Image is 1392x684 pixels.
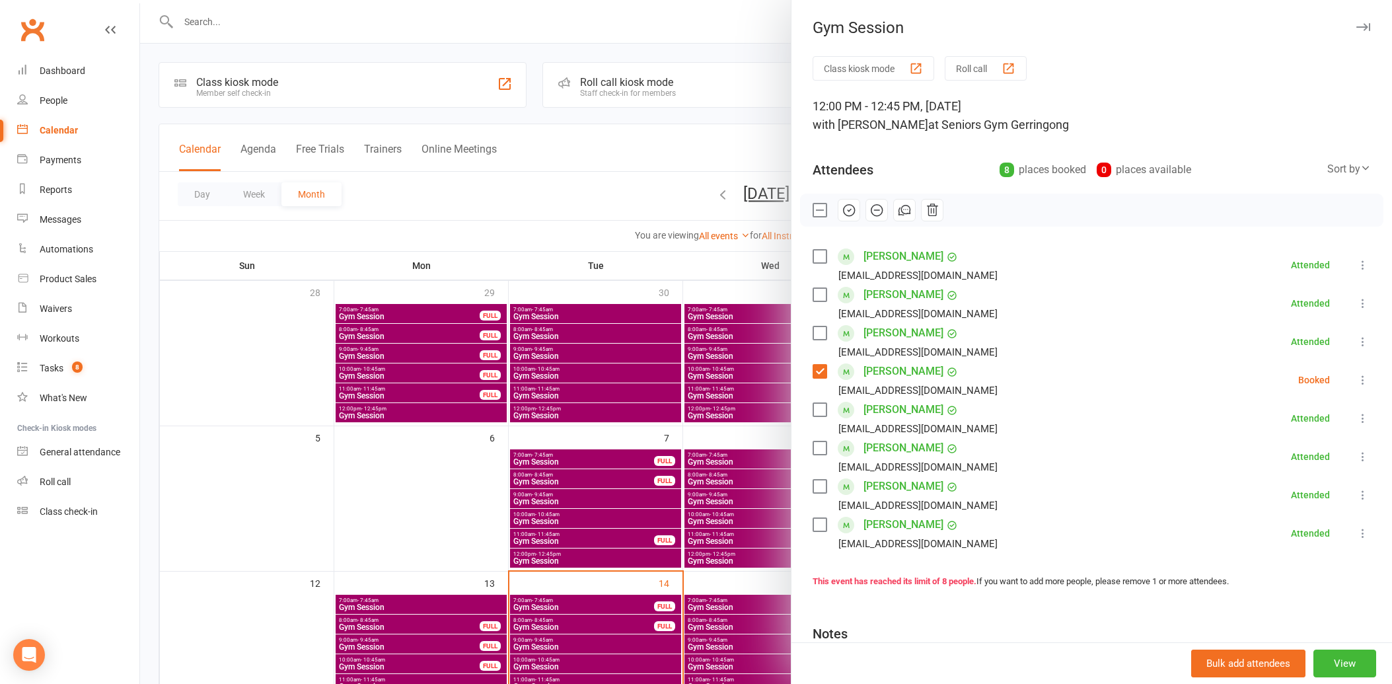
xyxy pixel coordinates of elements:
div: Open Intercom Messenger [13,639,45,671]
a: Product Sales [17,264,139,294]
div: Class check-in [40,506,98,517]
div: Waivers [40,303,72,314]
span: 8 [72,361,83,373]
a: Payments [17,145,139,175]
a: People [17,86,139,116]
div: Tasks [40,363,63,373]
div: Notes [813,625,848,643]
button: View [1313,650,1376,677]
a: Workouts [17,324,139,354]
a: [PERSON_NAME] [863,514,943,535]
a: [PERSON_NAME] [863,361,943,382]
div: Payments [40,155,81,165]
a: [PERSON_NAME] [863,246,943,267]
a: Calendar [17,116,139,145]
button: Class kiosk mode [813,56,934,81]
strong: This event has reached its limit of 8 people. [813,576,976,586]
div: [EMAIL_ADDRESS][DOMAIN_NAME] [838,382,998,399]
div: Attended [1291,260,1330,270]
div: Attended [1291,529,1330,538]
div: Product Sales [40,274,96,284]
span: at Seniors Gym Gerringong [928,118,1069,132]
div: [EMAIL_ADDRESS][DOMAIN_NAME] [838,497,998,514]
a: Dashboard [17,56,139,86]
div: Attendees [813,161,873,179]
button: Bulk add attendees [1191,650,1305,677]
div: places booked [1000,161,1086,179]
div: places available [1097,161,1191,179]
div: If you want to add more people, please remove 1 or more attendees. [813,575,1371,589]
div: Calendar [40,125,78,135]
a: Automations [17,235,139,264]
div: [EMAIL_ADDRESS][DOMAIN_NAME] [838,420,998,437]
div: Reports [40,184,72,195]
div: Attended [1291,337,1330,346]
div: [EMAIL_ADDRESS][DOMAIN_NAME] [838,459,998,476]
div: 0 [1097,163,1111,177]
div: Gym Session [791,19,1392,37]
a: What's New [17,383,139,413]
div: Workouts [40,333,79,344]
div: Attended [1291,299,1330,308]
div: [EMAIL_ADDRESS][DOMAIN_NAME] [838,305,998,323]
div: Booked [1298,375,1330,385]
div: Attended [1291,490,1330,500]
div: Automations [40,244,93,254]
a: Reports [17,175,139,205]
div: Roll call [40,476,71,487]
a: Clubworx [16,13,49,46]
a: [PERSON_NAME] [863,323,943,344]
a: [PERSON_NAME] [863,476,943,497]
div: General attendance [40,447,120,457]
div: [EMAIL_ADDRESS][DOMAIN_NAME] [838,267,998,284]
div: Attended [1291,452,1330,461]
div: Messages [40,214,81,225]
a: [PERSON_NAME] [863,399,943,420]
span: with [PERSON_NAME] [813,118,928,132]
div: Sort by [1327,161,1371,178]
a: Waivers [17,294,139,324]
a: Tasks 8 [17,354,139,383]
div: [EMAIL_ADDRESS][DOMAIN_NAME] [838,535,998,552]
a: [PERSON_NAME] [863,284,943,305]
a: General attendance kiosk mode [17,437,139,467]
button: Roll call [945,56,1027,81]
a: Roll call [17,467,139,497]
a: [PERSON_NAME] [863,437,943,459]
a: Class kiosk mode [17,497,139,527]
div: [EMAIL_ADDRESS][DOMAIN_NAME] [838,344,998,361]
a: Messages [17,205,139,235]
div: Attended [1291,414,1330,423]
div: What's New [40,393,87,403]
div: People [40,95,67,106]
div: 8 [1000,163,1014,177]
div: Dashboard [40,65,85,76]
div: 12:00 PM - 12:45 PM, [DATE] [813,97,1371,134]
